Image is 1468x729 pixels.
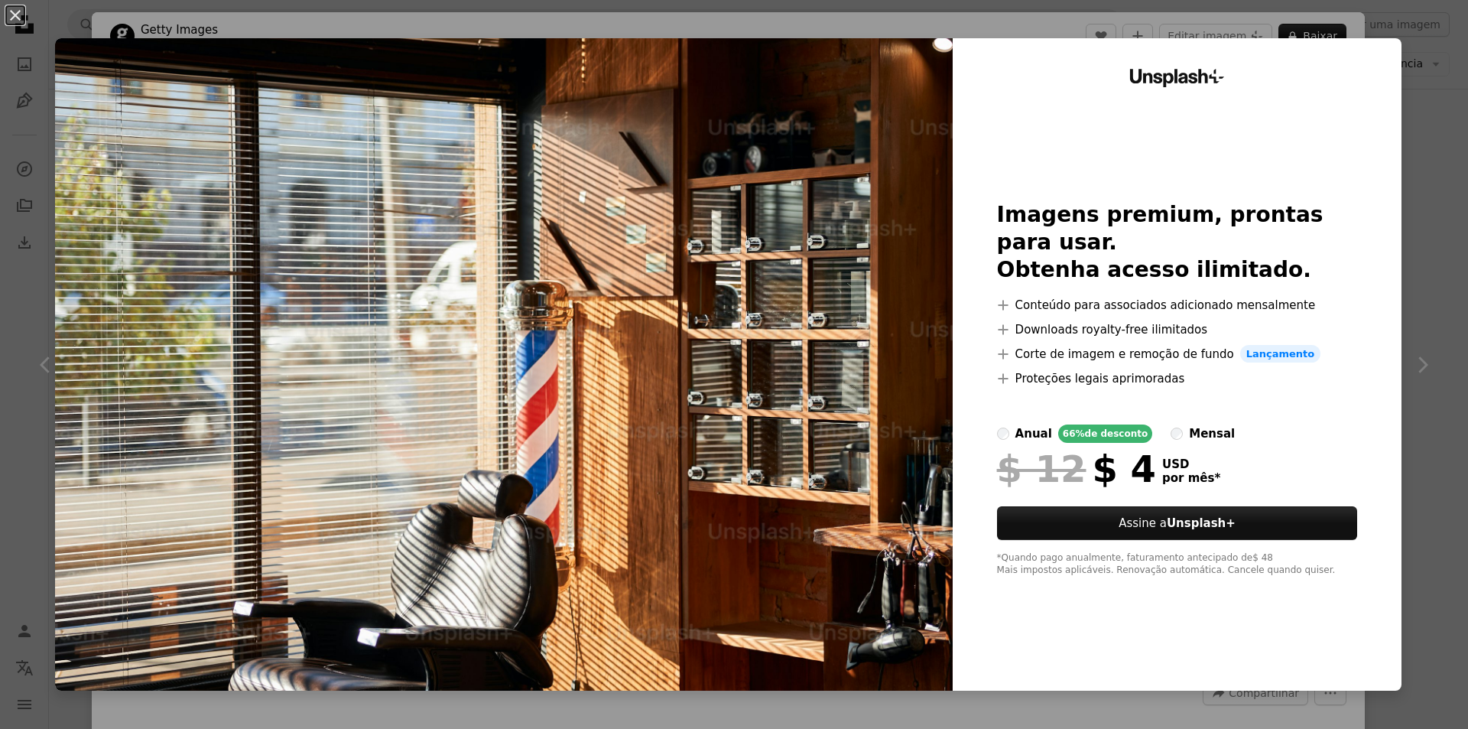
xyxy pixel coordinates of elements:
span: por mês * [1162,471,1220,485]
li: Proteções legais aprimoradas [997,369,1358,388]
button: Assine aUnsplash+ [997,506,1358,540]
input: mensal [1171,428,1183,440]
li: Corte de imagem e remoção de fundo [997,345,1358,363]
div: *Quando pago anualmente, faturamento antecipado de $ 48 Mais impostos aplicáveis. Renovação autom... [997,552,1358,577]
strong: Unsplash+ [1167,516,1236,530]
input: anual66%de desconto [997,428,1009,440]
span: USD [1162,457,1220,471]
div: 66% de desconto [1058,425,1152,443]
span: Lançamento [1240,345,1321,363]
h2: Imagens premium, prontas para usar. Obtenha acesso ilimitado. [997,201,1358,284]
li: Conteúdo para associados adicionado mensalmente [997,296,1358,314]
div: anual [1015,425,1052,443]
div: $ 4 [997,449,1156,489]
div: mensal [1189,425,1235,443]
li: Downloads royalty-free ilimitados [997,321,1358,339]
span: $ 12 [997,449,1086,489]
